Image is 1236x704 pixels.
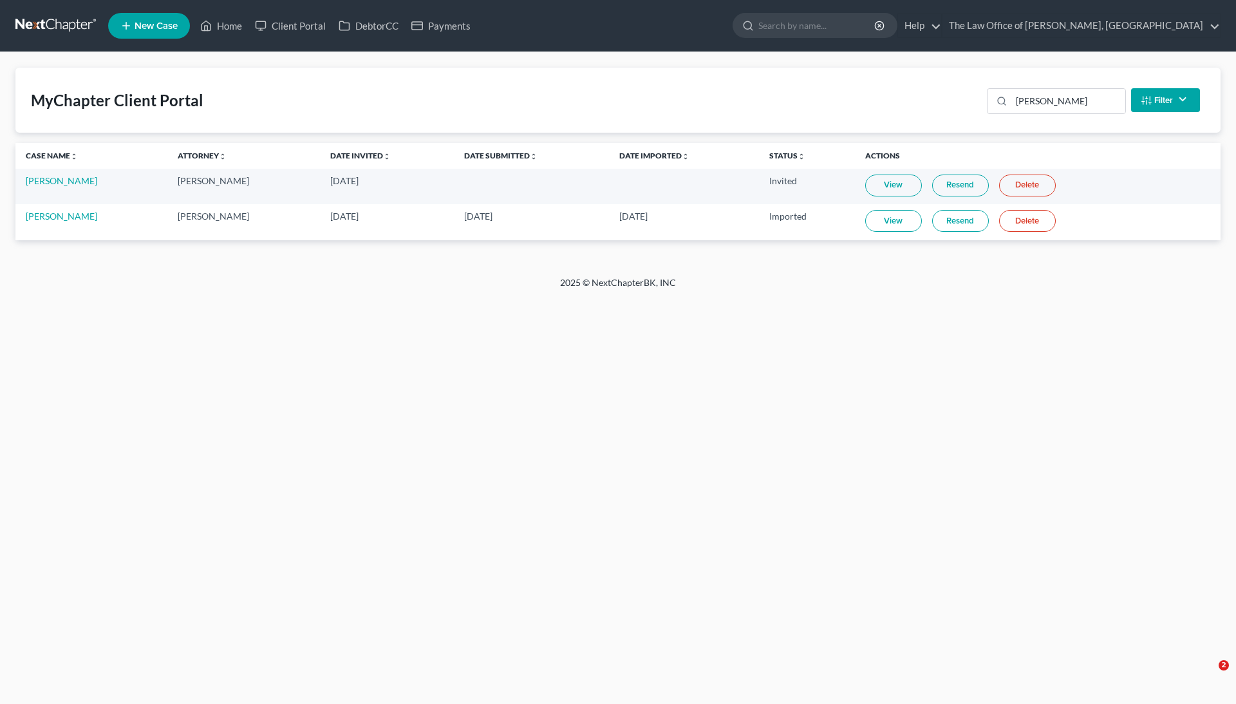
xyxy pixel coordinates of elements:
[759,204,855,240] td: Imported
[330,211,359,222] span: [DATE]
[405,14,477,37] a: Payments
[898,14,941,37] a: Help
[330,175,359,186] span: [DATE]
[798,153,805,160] i: unfold_more
[999,175,1056,196] a: Delete
[464,151,538,160] a: Date Submittedunfold_more
[26,211,97,222] a: [PERSON_NAME]
[769,151,805,160] a: Statusunfold_more
[31,90,203,111] div: MyChapter Client Portal
[865,175,922,196] a: View
[167,204,319,240] td: [PERSON_NAME]
[248,14,332,37] a: Client Portal
[251,276,985,300] div: 2025 © NextChapterBK, INC
[464,211,492,222] span: [DATE]
[932,210,989,232] a: Resend
[942,14,1220,37] a: The Law Office of [PERSON_NAME], [GEOGRAPHIC_DATA]
[167,169,319,204] td: [PERSON_NAME]
[330,151,391,160] a: Date Invitedunfold_more
[383,153,391,160] i: unfold_more
[1011,89,1125,113] input: Search...
[70,153,78,160] i: unfold_more
[932,175,989,196] a: Resend
[619,151,689,160] a: Date Importedunfold_more
[759,169,855,204] td: Invited
[178,151,227,160] a: Attorneyunfold_more
[865,210,922,232] a: View
[1192,660,1223,691] iframe: Intercom live chat
[332,14,405,37] a: DebtorCC
[1131,88,1200,112] button: Filter
[758,14,876,37] input: Search by name...
[219,153,227,160] i: unfold_more
[26,151,78,160] a: Case Nameunfold_more
[855,143,1221,169] th: Actions
[1219,660,1229,671] span: 2
[682,153,689,160] i: unfold_more
[619,211,648,222] span: [DATE]
[530,153,538,160] i: unfold_more
[26,175,97,186] a: [PERSON_NAME]
[999,210,1056,232] a: Delete
[135,21,178,31] span: New Case
[194,14,248,37] a: Home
